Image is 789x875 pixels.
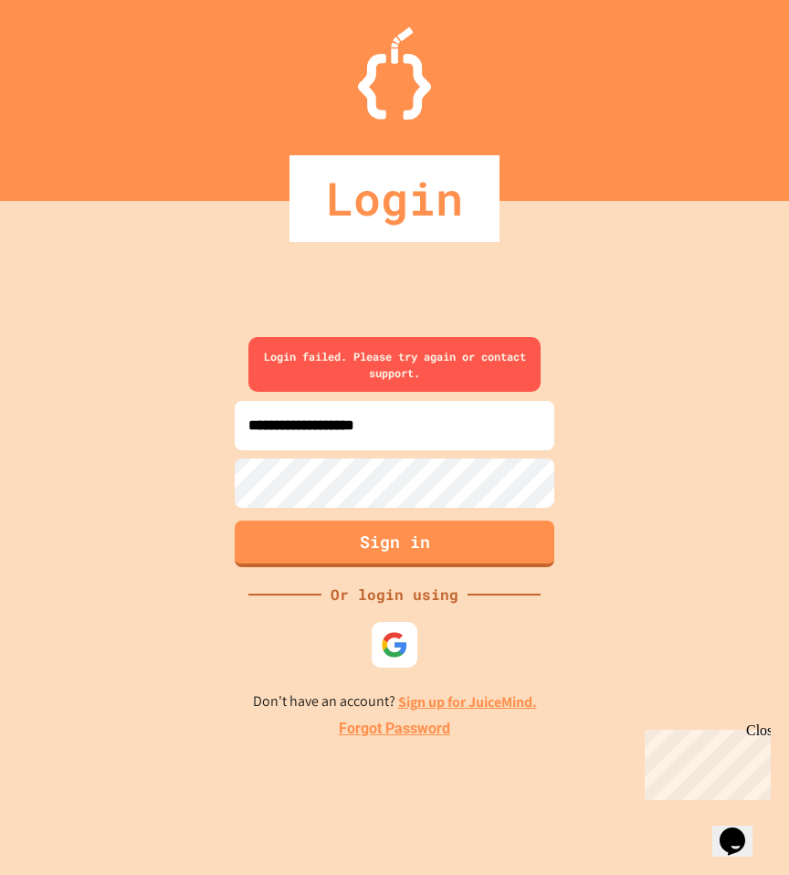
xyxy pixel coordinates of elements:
[235,521,554,567] button: Sign in
[358,27,431,120] img: Logo.svg
[712,802,771,857] iframe: chat widget
[398,692,537,712] a: Sign up for JuiceMind.
[381,631,408,659] img: google-icon.svg
[248,337,541,392] div: Login failed. Please try again or contact support.
[7,7,126,116] div: Chat with us now!Close
[339,718,450,740] a: Forgot Password
[321,584,468,606] div: Or login using
[289,155,500,242] div: Login
[637,722,771,800] iframe: chat widget
[253,691,537,713] p: Don't have an account?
